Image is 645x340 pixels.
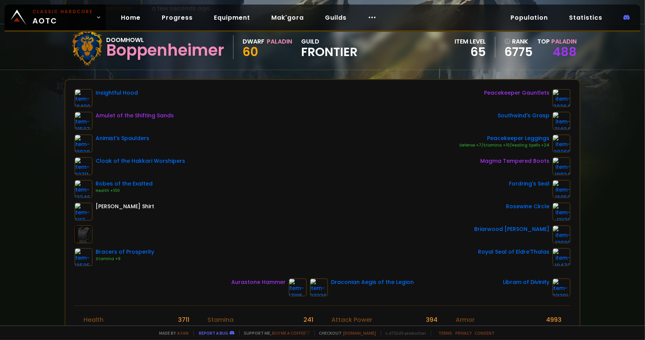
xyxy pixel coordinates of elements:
[74,203,93,221] img: item-6117
[96,248,154,256] div: Bracers of Prosperity
[96,157,185,165] div: Cloak of the Hakkari Worshipers
[439,330,453,336] a: Terms
[243,37,264,46] div: Dwarf
[96,89,138,97] div: Insightful Hood
[537,37,577,46] div: Top
[301,46,357,58] span: Frontier
[96,112,174,120] div: Amulet of the Shifting Sands
[552,89,571,107] img: item-20264
[207,324,232,334] div: Intellect
[478,248,549,256] div: Royal Seal of Eldre'Thalas
[289,278,307,296] img: item-17105
[552,203,571,221] img: item-13178
[552,225,571,243] img: item-12930
[381,330,426,336] span: v. d752d5 - production
[563,10,608,25] a: Statistics
[272,330,310,336] a: Buy me a coffee
[115,10,147,25] a: Home
[207,315,234,324] div: Stamina
[265,10,310,25] a: Mak'gora
[156,10,199,25] a: Progress
[243,43,258,60] span: 60
[459,142,549,148] div: Defense +7/Stamina +10/Healing Spells +24
[74,89,93,107] img: item-18490
[552,180,571,198] img: item-16058
[5,5,106,30] a: Classic HardcoreAOTC
[332,324,367,334] div: Melee critic
[553,43,577,60] a: 488
[310,278,328,296] img: item-22336
[96,256,154,262] div: Stamina +9
[106,45,224,56] div: Boppenheimer
[504,37,533,46] div: rank
[426,315,438,324] div: 394
[552,134,571,153] img: item-20266
[319,10,353,25] a: Guilds
[552,248,571,266] img: item-18472
[96,180,153,188] div: Robes of the Exalted
[509,180,549,188] div: Fordring's Seal
[331,278,414,286] div: Draconian Aegis of the Legion
[332,315,373,324] div: Attack Power
[199,330,229,336] a: Report a bug
[546,315,561,324] div: 4993
[552,112,571,130] img: item-21494
[504,46,533,58] a: 6775
[304,315,314,324] div: 241
[239,330,310,336] span: Support me,
[552,278,571,296] img: item-23201
[178,330,189,336] a: a fan
[208,10,256,25] a: Equipment
[74,157,93,175] img: item-22711
[32,8,93,15] small: Classic Hardcore
[456,330,472,336] a: Privacy
[455,46,486,58] div: 65
[506,203,549,211] div: Rosewine Circle
[84,315,104,324] div: Health
[74,134,93,153] img: item-19928
[552,157,571,175] img: item-18824
[456,315,475,324] div: Armor
[552,324,561,334] div: 5 %
[503,278,549,286] div: Libram of Divinity
[84,324,101,334] div: Mana
[551,37,577,46] span: Paladin
[152,4,210,13] span: a few seconds ago
[498,112,549,120] div: Southwind's Grasp
[484,89,549,97] div: Peacekeeper Gauntlets
[231,278,286,286] div: Aurastone Hammer
[314,330,376,336] span: Checkout
[96,203,154,211] div: [PERSON_NAME] Shirt
[74,248,93,266] img: item-18525
[459,134,549,142] div: Peacekeeper Leggings
[96,188,153,194] div: Health +100
[301,37,357,58] div: guild
[343,330,376,336] a: [DOMAIN_NAME]
[428,324,438,334] div: 4 %
[504,10,554,25] a: Population
[74,112,93,130] img: item-21507
[455,37,486,46] div: item level
[96,134,149,142] div: Animist's Spaulders
[267,37,292,46] div: Paladin
[474,225,549,233] div: Briarwood [PERSON_NAME]
[456,324,476,334] div: Dodge
[475,330,495,336] a: Consent
[178,315,189,324] div: 3711
[32,8,93,27] span: AOTC
[106,35,224,45] div: Doomhowl
[155,330,189,336] span: Made by
[480,157,549,165] div: Magma Tempered Boots
[174,324,189,334] div: 4667
[302,324,314,334] div: 229
[74,180,93,198] img: item-13346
